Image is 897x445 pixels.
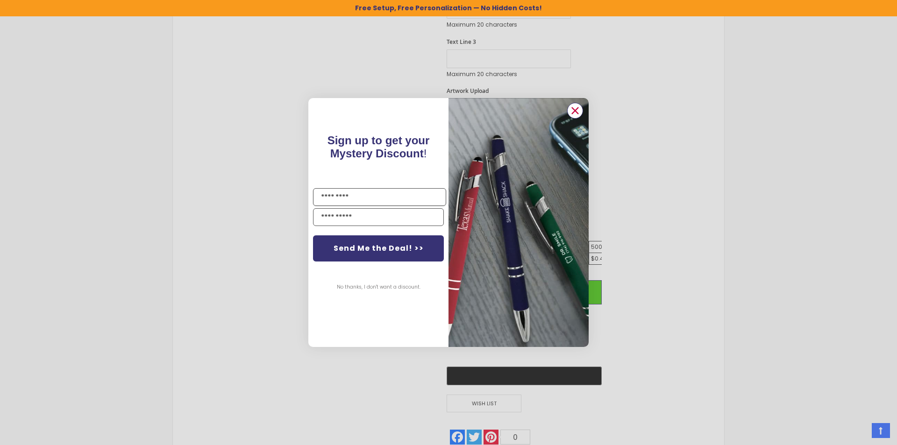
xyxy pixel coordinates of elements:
[327,134,430,160] span: Sign up to get your Mystery Discount
[313,235,444,261] button: Send Me the Deal! >>
[327,134,430,160] span: !
[332,275,425,299] button: No thanks, I don't want a discount.
[448,98,589,347] img: pop-up-image
[567,103,583,119] button: Close dialog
